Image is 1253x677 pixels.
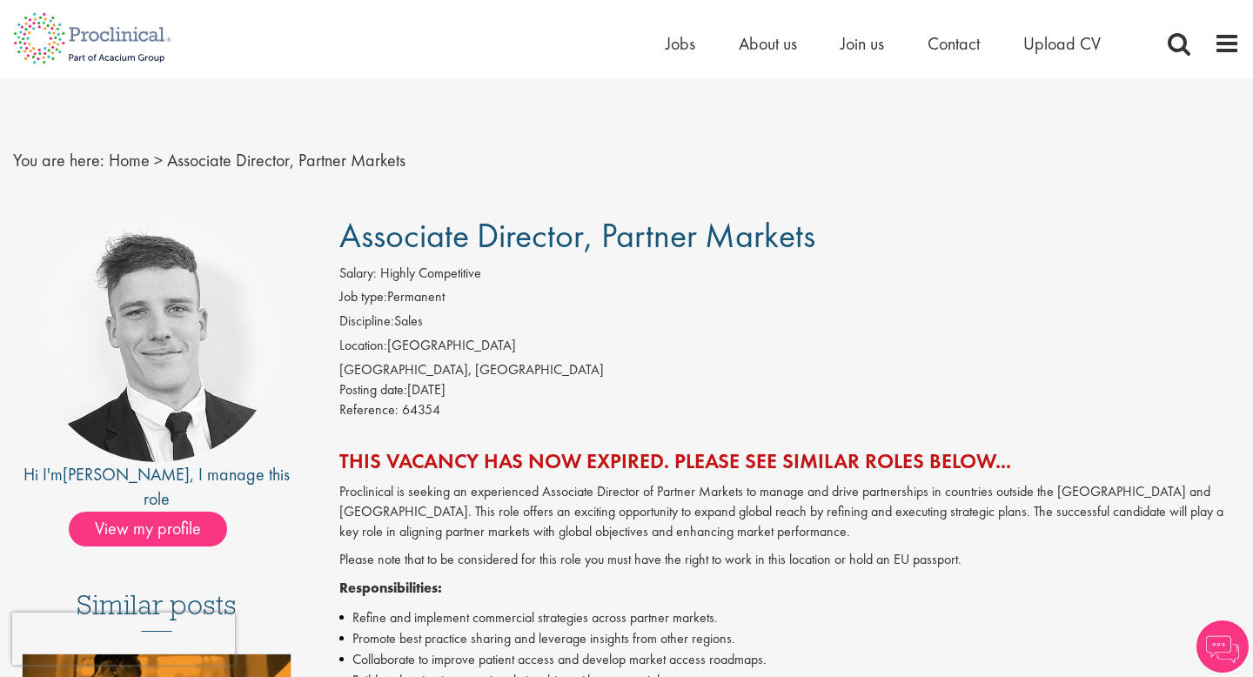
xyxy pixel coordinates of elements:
span: Highly Competitive [380,264,481,282]
a: View my profile [69,515,245,538]
span: 64354 [402,400,440,419]
label: Reference: [339,400,399,420]
div: Hi I'm , I manage this role [13,462,300,512]
a: Join us [841,32,884,55]
p: Please note that to be considered for this role you must have the right to work in this location ... [339,550,1240,570]
a: [PERSON_NAME] [63,463,190,486]
li: Sales [339,312,1240,336]
span: View my profile [69,512,227,546]
a: About us [739,32,797,55]
a: Contact [928,32,980,55]
span: You are here: [13,149,104,171]
li: Collaborate to improve patient access and develop market access roadmaps. [339,649,1240,670]
iframe: reCAPTCHA [12,613,235,665]
label: Discipline: [339,312,394,332]
a: breadcrumb link [109,149,150,171]
label: Job type: [339,287,387,307]
a: Jobs [666,32,695,55]
span: Associate Director, Partner Markets [167,149,405,171]
img: Chatbot [1196,620,1249,673]
div: [GEOGRAPHIC_DATA], [GEOGRAPHIC_DATA] [339,360,1240,380]
h2: This vacancy has now expired. Please see similar roles below... [339,450,1240,473]
strong: Responsibilities: [339,579,442,597]
span: Associate Director, Partner Markets [339,213,815,258]
a: Upload CV [1023,32,1101,55]
div: [DATE] [339,380,1240,400]
label: Salary: [339,264,377,284]
li: Permanent [339,287,1240,312]
span: Posting date: [339,380,407,399]
label: Location: [339,336,387,356]
span: > [154,149,163,171]
img: imeage of recruiter Nicolas Daniel [34,217,279,462]
p: Proclinical is seeking an experienced Associate Director of Partner Markets to manage and drive p... [339,482,1240,542]
h3: Similar posts [77,590,237,632]
li: Refine and implement commercial strategies across partner markets. [339,607,1240,628]
li: Promote best practice sharing and leverage insights from other regions. [339,628,1240,649]
li: [GEOGRAPHIC_DATA] [339,336,1240,360]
